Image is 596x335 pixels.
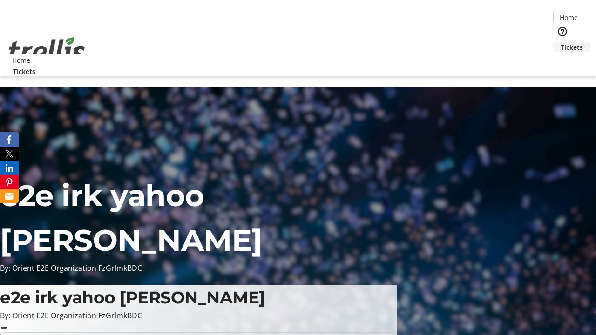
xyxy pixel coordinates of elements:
[6,67,43,76] a: Tickets
[13,67,35,76] span: Tickets
[6,27,88,73] img: Orient E2E Organization FzGrlmkBDC's Logo
[554,13,583,22] a: Home
[553,22,572,41] button: Help
[560,13,578,22] span: Home
[6,55,36,65] a: Home
[12,55,30,65] span: Home
[561,42,583,52] span: Tickets
[553,42,590,52] a: Tickets
[553,52,572,71] button: Cart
